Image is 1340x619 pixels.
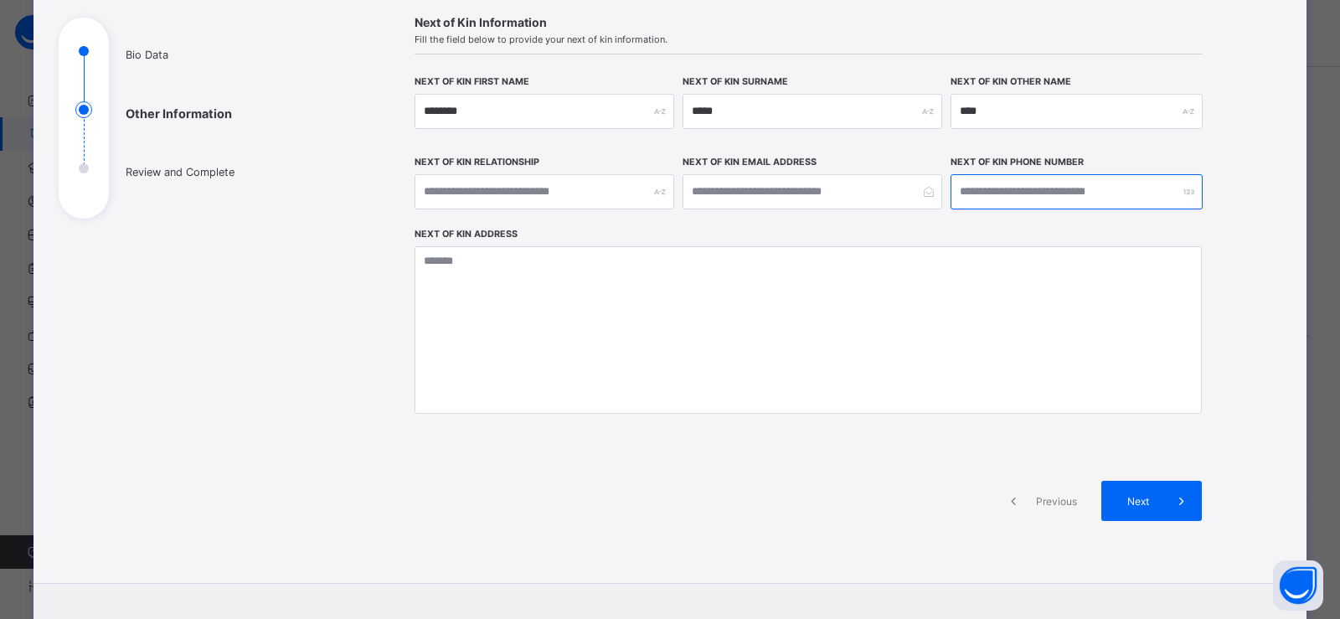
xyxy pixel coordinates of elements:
label: Next of Kin Other Name [951,76,1071,87]
label: Next of Kin Address [415,229,518,240]
button: Open asap [1273,560,1323,611]
span: Next [1114,495,1162,508]
span: Previous [1033,495,1080,508]
label: Next of Kin Phone Number [951,157,1084,168]
label: Next of Kin Surname [683,76,788,87]
label: Next of Kin Relationship [415,157,539,168]
span: Next of Kin Information [415,15,1202,29]
label: Next of Kin First Name [415,76,529,87]
label: Next of Kin Email Address [683,157,817,168]
span: Fill the field below to provide your next of kin information. [415,34,1202,45]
